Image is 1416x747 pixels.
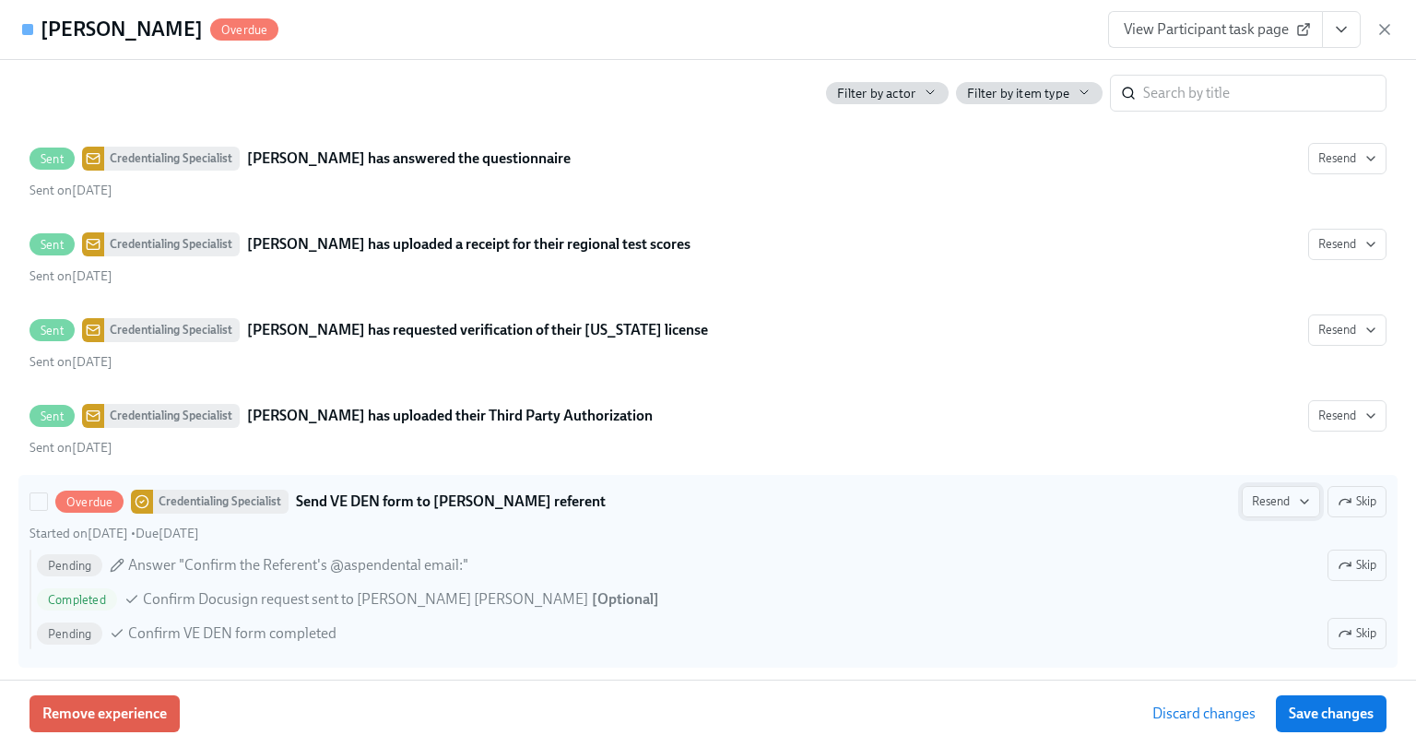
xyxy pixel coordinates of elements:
[29,268,112,284] span: Thursday, November 14th 2024, 3:55 pm
[1242,486,1320,517] button: OverdueCredentialing SpecialistSend VE DEN form to [PERSON_NAME] referentSkipStarted on[DATE] •Du...
[29,354,112,370] span: Friday, November 15th 2024, 11:27 am
[1308,400,1386,432] button: SentCredentialing Specialist[PERSON_NAME] has uploaded their Third Party AuthorizationSent on[DATE]
[29,324,75,338] span: Sent
[55,495,124,509] span: Overdue
[1318,235,1376,254] span: Resend
[247,148,571,170] strong: [PERSON_NAME] has answered the questionnaire
[29,525,199,542] div: •
[1124,20,1307,39] span: View Participant task page
[37,627,102,641] span: Pending
[143,589,588,610] span: Confirm Docusign request sent to [PERSON_NAME] [PERSON_NAME]
[1327,618,1386,649] button: OverdueCredentialing SpecialistSend VE DEN form to [PERSON_NAME] referentResendSkipStarted on[DAT...
[1318,407,1376,425] span: Resend
[1308,314,1386,346] button: SentCredentialing Specialist[PERSON_NAME] has requested verification of their [US_STATE] licenseS...
[37,593,117,607] span: Completed
[956,82,1103,104] button: Filter by item type
[1139,695,1268,732] button: Discard changes
[826,82,949,104] button: Filter by actor
[967,85,1069,102] span: Filter by item type
[29,695,180,732] button: Remove experience
[592,589,659,610] div: [ Optional ]
[29,183,112,198] span: Thursday, November 14th 2024, 3:30 pm
[247,405,653,427] strong: [PERSON_NAME] has uploaded their Third Party Authorization
[1276,695,1386,732] button: Save changes
[41,16,203,43] h4: [PERSON_NAME]
[1143,75,1386,112] input: Search by title
[136,526,199,541] span: Wednesday, December 4th 2024, 10:00 am
[1322,11,1361,48] button: View task page
[29,238,75,252] span: Sent
[37,559,102,573] span: Pending
[1108,11,1323,48] a: View Participant task page
[1318,149,1376,168] span: Resend
[128,555,468,575] span: Answer "Confirm the Referent's @aspendental email:"
[1152,705,1256,723] span: Discard changes
[1318,321,1376,339] span: Resend
[104,147,240,171] div: Credentialing Specialist
[1289,705,1374,723] span: Save changes
[29,409,75,423] span: Sent
[1327,486,1386,517] button: OverdueCredentialing SpecialistSend VE DEN form to [PERSON_NAME] referentResendStarted on[DATE] •...
[247,319,708,341] strong: [PERSON_NAME] has requested verification of their [US_STATE] license
[29,440,112,456] span: Monday, November 18th 2024, 9:11 am
[153,490,289,514] div: Credentialing Specialist
[1308,143,1386,174] button: SentCredentialing Specialist[PERSON_NAME] has answered the questionnaireSent on[DATE]
[1252,492,1310,511] span: Resend
[247,233,690,255] strong: [PERSON_NAME] has uploaded a receipt for their regional test scores
[210,23,278,37] span: Overdue
[1338,624,1376,643] span: Skip
[29,152,75,166] span: Sent
[104,232,240,256] div: Credentialing Specialist
[104,318,240,342] div: Credentialing Specialist
[1338,556,1376,575] span: Skip
[104,404,240,428] div: Credentialing Specialist
[837,85,915,102] span: Filter by actor
[1327,550,1386,581] button: OverdueCredentialing SpecialistSend VE DEN form to [PERSON_NAME] referentResendSkipStarted on[DAT...
[296,491,606,513] strong: Send VE DEN form to [PERSON_NAME] referent
[1338,492,1376,511] span: Skip
[42,705,167,723] span: Remove experience
[128,623,336,644] span: Confirm VE DEN form completed
[29,526,128,541] span: Monday, December 9th 2024, 3:18 pm
[1308,229,1386,260] button: SentCredentialing Specialist[PERSON_NAME] has uploaded a receipt for their regional test scoresSe...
